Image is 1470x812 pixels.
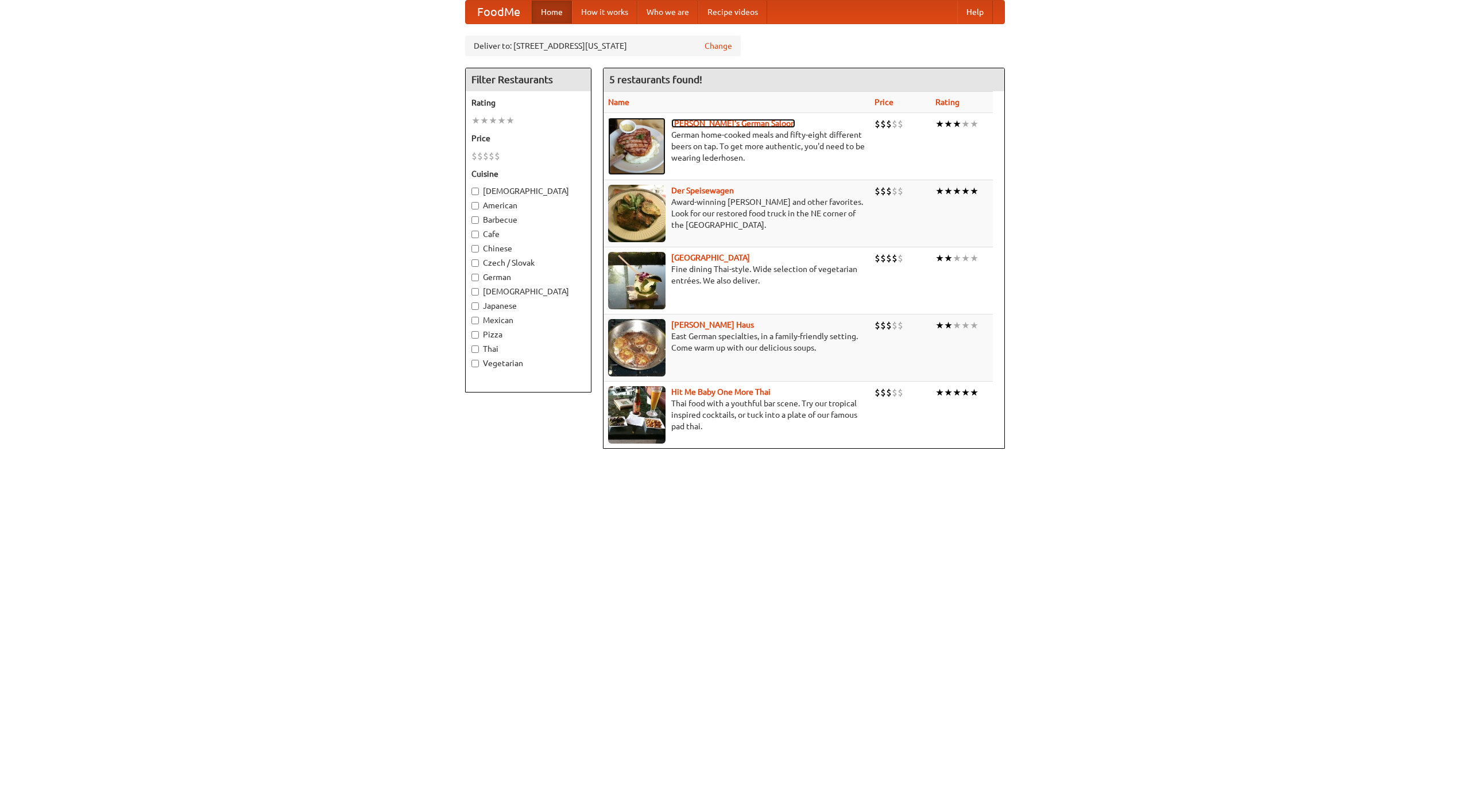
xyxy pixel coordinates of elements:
li: ★ [953,185,961,197]
b: [GEOGRAPHIC_DATA] [671,253,750,262]
h5: Price [471,133,585,144]
input: [DEMOGRAPHIC_DATA] [471,188,479,195]
li: ★ [970,319,978,332]
li: ★ [935,386,944,399]
li: ★ [935,185,944,197]
label: Japanese [471,300,585,312]
li: $ [892,319,898,332]
li: $ [886,118,892,130]
li: $ [898,252,903,265]
li: ★ [944,319,953,332]
li: $ [875,252,880,265]
a: Change [705,40,732,52]
input: Cafe [471,231,479,238]
li: ★ [970,118,978,130]
p: Fine dining Thai-style. Wide selection of vegetarian entrées. We also deliver. [608,263,865,286]
li: ★ [944,118,953,130]
li: ★ [471,114,480,127]
li: ★ [953,118,961,130]
img: speisewagen.jpg [608,185,666,242]
input: American [471,202,479,209]
li: ★ [961,185,970,197]
li: $ [875,386,880,399]
a: Price [875,98,893,107]
p: German home-cooked meals and fifty-eight different beers on tap. To get more authentic, you'd nee... [608,129,865,164]
a: Recipe videos [698,1,767,24]
input: Chinese [471,245,479,252]
input: German [471,274,479,281]
input: Mexican [471,317,479,324]
li: ★ [935,319,944,332]
h4: Filter Restaurants [466,68,591,91]
li: $ [892,252,898,265]
label: German [471,271,585,283]
li: $ [898,386,903,399]
label: Vegetarian [471,358,585,369]
li: $ [483,150,489,162]
li: $ [892,118,898,130]
li: $ [875,185,880,197]
li: ★ [953,386,961,399]
h5: Cuisine [471,168,585,180]
b: [PERSON_NAME]'s German Saloon [671,119,795,128]
p: Award-winning [PERSON_NAME] and other favorites. Look for our restored food truck in the NE corne... [608,196,865,231]
li: $ [886,386,892,399]
input: [DEMOGRAPHIC_DATA] [471,288,479,296]
li: $ [898,185,903,197]
a: Home [532,1,572,24]
label: Mexican [471,314,585,326]
li: $ [892,185,898,197]
li: $ [886,185,892,197]
label: Thai [471,343,585,355]
li: $ [892,386,898,399]
h5: Rating [471,97,585,108]
li: $ [489,150,494,162]
input: Vegetarian [471,360,479,367]
a: Hit Me Baby One More Thai [671,387,771,397]
li: $ [898,319,903,332]
li: ★ [480,114,489,127]
li: ★ [970,252,978,265]
a: Who we are [637,1,698,24]
a: Name [608,98,629,107]
li: $ [880,185,886,197]
input: Czech / Slovak [471,259,479,267]
li: $ [886,319,892,332]
li: ★ [953,319,961,332]
img: kohlhaus.jpg [608,319,666,376]
a: Rating [935,98,960,107]
li: $ [875,319,880,332]
li: ★ [970,185,978,197]
li: $ [880,252,886,265]
li: $ [880,118,886,130]
label: Czech / Slovak [471,257,585,269]
li: ★ [489,114,497,127]
label: Cafe [471,228,585,240]
li: ★ [497,114,506,127]
input: Barbecue [471,216,479,224]
label: Pizza [471,329,585,340]
li: ★ [935,118,944,130]
img: satay.jpg [608,252,666,309]
ng-pluralize: 5 restaurants found! [609,74,702,85]
input: Thai [471,345,479,353]
div: Deliver to: [STREET_ADDRESS][US_STATE] [465,36,741,56]
a: [PERSON_NAME] Haus [671,320,754,329]
p: Thai food with a youthful bar scene. Try our tropical inspired cocktails, or tuck into a plate of... [608,398,865,432]
a: How it works [572,1,637,24]
a: Der Speisewagen [671,186,734,195]
img: esthers.jpg [608,118,666,175]
li: ★ [944,252,953,265]
input: Pizza [471,331,479,339]
a: Help [957,1,993,24]
li: ★ [506,114,514,127]
a: FoodMe [466,1,532,24]
li: $ [471,150,477,162]
li: $ [880,386,886,399]
li: ★ [944,386,953,399]
label: American [471,200,585,211]
label: Barbecue [471,214,585,226]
